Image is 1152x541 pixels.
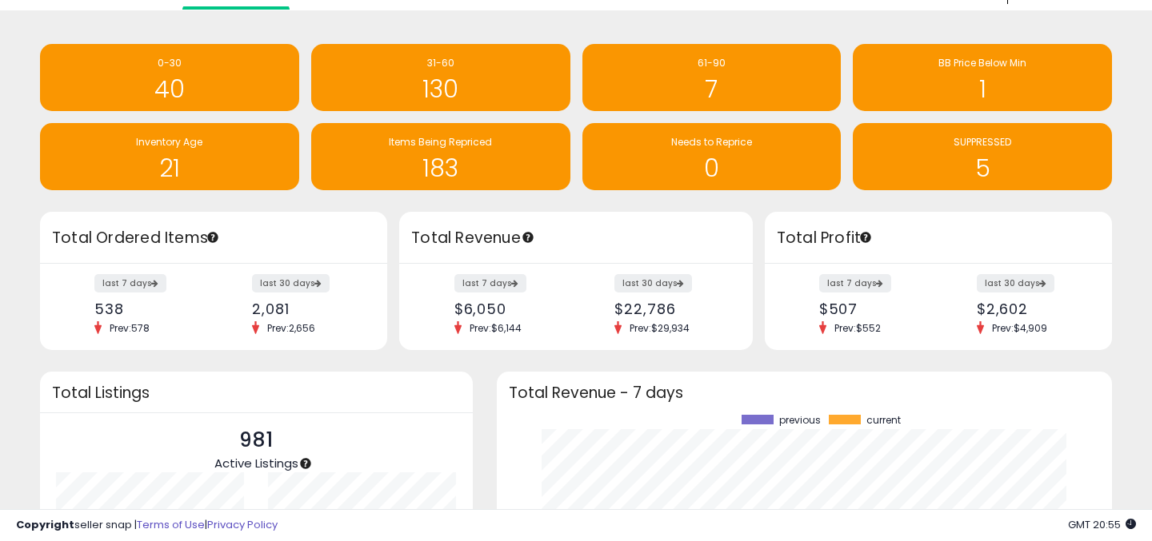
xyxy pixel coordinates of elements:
[977,300,1084,317] div: $2,602
[252,274,330,292] label: last 30 days
[521,230,535,245] div: Tooltip anchor
[252,300,359,317] div: 2,081
[622,321,698,335] span: Prev: $29,934
[462,321,530,335] span: Prev: $6,144
[858,230,873,245] div: Tooltip anchor
[48,155,291,181] h1: 21
[861,76,1104,102] h1: 1
[853,123,1112,190] a: SUPPRESSED 5
[614,274,692,292] label: last 30 days
[861,155,1104,181] h1: 5
[158,56,182,70] span: 0-30
[411,227,741,249] h3: Total Revenue
[984,321,1055,335] span: Prev: $4,909
[614,300,724,317] div: $22,786
[311,44,570,111] a: 31-60 130
[938,56,1026,70] span: BB Price Below Min
[671,135,752,149] span: Needs to Reprice
[40,44,299,111] a: 0-30 40
[52,227,375,249] h3: Total Ordered Items
[819,274,891,292] label: last 7 days
[977,274,1054,292] label: last 30 days
[779,415,821,426] span: previous
[454,274,526,292] label: last 7 days
[94,300,202,317] div: 538
[311,123,570,190] a: Items Being Repriced 183
[214,455,298,471] span: Active Listings
[509,387,1100,399] h3: Total Revenue - 7 days
[137,517,205,532] a: Terms of Use
[52,387,461,399] h3: Total Listings
[102,321,158,335] span: Prev: 578
[454,300,564,317] div: $6,050
[40,123,299,190] a: Inventory Age 21
[582,123,842,190] a: Needs to Reprice 0
[777,227,1100,249] h3: Total Profit
[319,155,562,181] h1: 183
[389,135,492,149] span: Items Being Repriced
[853,44,1112,111] a: BB Price Below Min 1
[954,135,1011,149] span: SUPPRESSED
[207,517,278,532] a: Privacy Policy
[319,76,562,102] h1: 130
[590,155,834,181] h1: 0
[16,517,74,532] strong: Copyright
[298,456,313,471] div: Tooltip anchor
[427,56,454,70] span: 31-60
[1068,517,1136,532] span: 2025-10-6 20:55 GMT
[590,76,834,102] h1: 7
[819,300,926,317] div: $507
[866,415,901,426] span: current
[826,321,889,335] span: Prev: $552
[16,518,278,533] div: seller snap | |
[582,44,842,111] a: 61-90 7
[136,135,202,149] span: Inventory Age
[259,321,323,335] span: Prev: 2,656
[94,274,166,292] label: last 7 days
[206,230,220,245] div: Tooltip anchor
[48,76,291,102] h1: 40
[698,56,726,70] span: 61-90
[214,425,298,455] p: 981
